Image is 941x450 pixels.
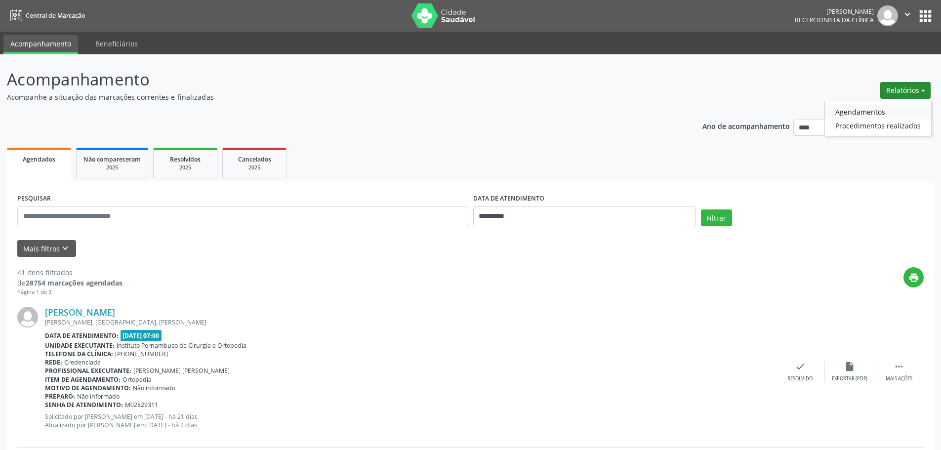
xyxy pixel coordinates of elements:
[17,240,76,257] button: Mais filtroskeyboard_arrow_down
[64,358,101,367] span: Credenciada
[125,401,158,409] span: M02829311
[117,341,246,350] span: Instituto Pernambuco de Cirurgia e Ortopedia
[825,105,931,119] a: Agendamentos
[894,361,904,372] i: 
[702,120,790,132] p: Ano de acompanhamento
[45,341,115,350] b: Unidade executante:
[795,361,806,372] i: check
[83,164,141,171] div: 2025
[45,412,776,429] p: Solicitado por [PERSON_NAME] em [DATE] - há 21 dias Atualizado por [PERSON_NAME] em [DATE] - há 2...
[903,267,924,287] button: print
[825,119,931,132] a: Procedimentos realizados
[908,272,919,283] i: print
[45,331,119,340] b: Data de atendimento:
[832,375,867,382] div: Exportar (PDF)
[26,11,85,20] span: Central de Marcação
[170,155,201,164] span: Resolvidos
[45,358,62,367] b: Rede:
[83,155,141,164] span: Não compareceram
[17,267,123,278] div: 41 itens filtrados
[88,35,145,52] a: Beneficiários
[238,155,271,164] span: Cancelados
[7,7,85,24] a: Central de Marcação
[133,384,175,392] span: Não informado
[917,7,934,25] button: apps
[795,16,874,24] span: Recepcionista da clínica
[17,307,38,327] img: img
[121,330,162,341] span: [DATE] 07:00
[844,361,855,372] i: insert_drive_file
[60,243,71,254] i: keyboard_arrow_down
[115,350,168,358] span: [PHONE_NUMBER]
[824,101,932,136] ul: Relatórios
[7,67,656,92] p: Acompanhamento
[45,318,776,327] div: [PERSON_NAME], [GEOGRAPHIC_DATA], [PERSON_NAME]
[17,288,123,296] div: Página 1 de 3
[886,375,912,382] div: Mais ações
[473,191,544,206] label: DATA DE ATENDIMENTO
[898,5,917,26] button: 
[902,9,913,20] i: 
[45,392,75,401] b: Preparo:
[45,384,131,392] b: Motivo de agendamento:
[3,35,78,54] a: Acompanhamento
[17,278,123,288] div: de
[230,164,279,171] div: 2025
[45,401,123,409] b: Senha de atendimento:
[880,82,931,99] button: Relatórios
[787,375,813,382] div: Resolvido
[877,5,898,26] img: img
[45,375,121,384] b: Item de agendamento:
[161,164,210,171] div: 2025
[45,367,131,375] b: Profissional executante:
[795,7,874,16] div: [PERSON_NAME]
[7,92,656,102] p: Acompanhe a situação das marcações correntes e finalizadas
[17,191,51,206] label: PESQUISAR
[701,209,732,226] button: Filtrar
[45,307,115,318] a: [PERSON_NAME]
[23,155,55,164] span: Agendados
[133,367,230,375] span: [PERSON_NAME] [PERSON_NAME]
[123,375,152,384] span: Ortopedia
[45,350,113,358] b: Telefone da clínica:
[26,278,123,287] strong: 28754 marcações agendadas
[77,392,120,401] span: Não informado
